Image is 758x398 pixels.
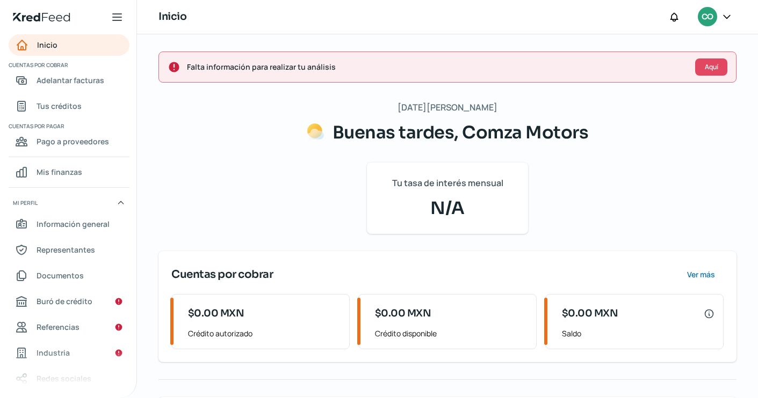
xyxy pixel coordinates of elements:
span: Buró de crédito [37,294,92,308]
span: Tus créditos [37,99,82,113]
span: Cuentas por pagar [9,121,128,131]
span: Adelantar facturas [37,73,104,87]
span: Crédito autorizado [188,327,341,340]
span: Pago a proveedores [37,135,109,148]
span: $0.00 MXN [375,306,431,321]
a: Información general [9,213,129,235]
span: Buenas tardes, Comza Motors [333,122,589,143]
span: CO [702,11,713,24]
a: Inicio [9,34,129,56]
span: Crédito disponible [375,327,528,340]
span: Documentos [37,269,84,282]
span: Ver más [687,271,715,278]
a: Tus créditos [9,95,129,117]
a: Representantes [9,239,129,261]
span: Redes sociales [37,372,91,385]
span: Saldo [562,327,714,340]
a: Mis finanzas [9,161,129,183]
span: Representantes [37,243,95,256]
button: Ver más [678,264,724,285]
span: Información general [37,217,110,231]
span: N/A [380,195,515,221]
span: Cuentas por cobrar [9,60,128,70]
span: Mis finanzas [37,165,82,179]
span: Tu tasa de interés mensual [392,175,503,191]
a: Adelantar facturas [9,70,129,91]
span: Cuentas por cobrar [171,267,273,283]
span: Mi perfil [13,198,38,208]
span: $0.00 MXN [562,306,618,321]
a: Referencias [9,316,129,338]
span: Referencias [37,320,80,334]
span: Falta información para realizar tu análisis [187,60,687,73]
span: $0.00 MXN [188,306,244,321]
a: Redes sociales [9,368,129,389]
span: [DATE][PERSON_NAME] [398,100,497,115]
span: Industria [37,346,70,359]
button: Aquí [695,58,727,76]
span: Aquí [705,64,718,70]
a: Pago a proveedores [9,131,129,152]
h1: Inicio [158,9,186,25]
span: Inicio [37,38,57,51]
a: Buró de crédito [9,291,129,312]
a: Industria [9,342,129,364]
a: Documentos [9,265,129,286]
img: Saludos [307,123,324,140]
